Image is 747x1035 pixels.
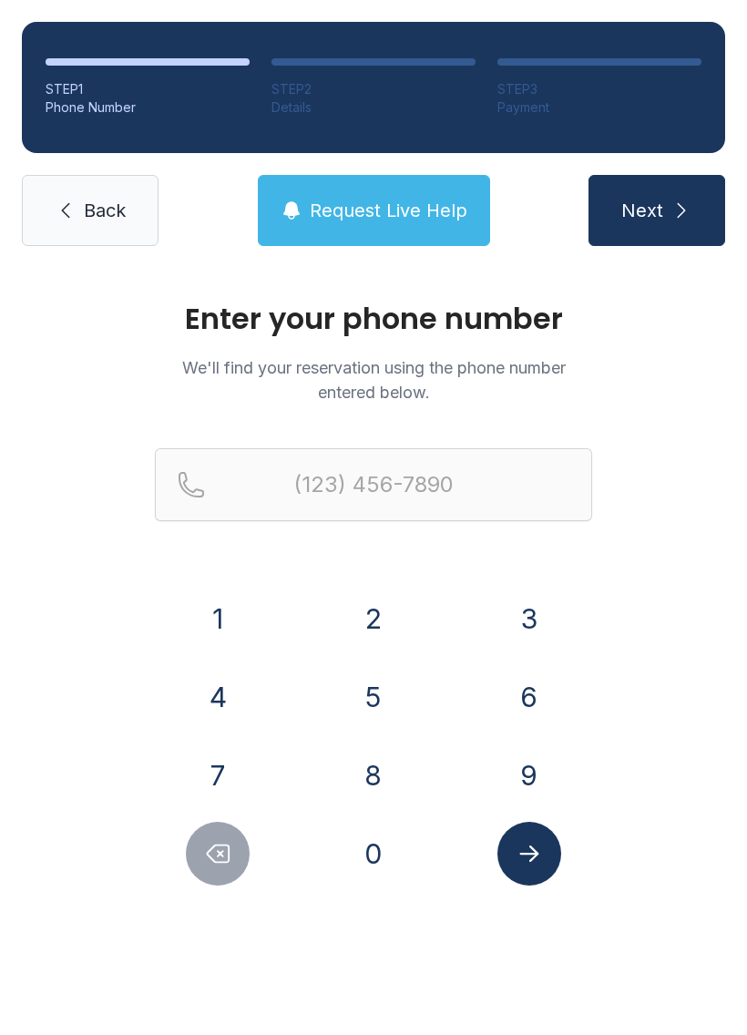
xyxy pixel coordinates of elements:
[497,98,701,117] div: Payment
[497,587,561,651] button: 3
[497,80,701,98] div: STEP 3
[342,822,405,886] button: 0
[155,304,592,333] h1: Enter your phone number
[155,448,592,521] input: Reservation phone number
[271,80,476,98] div: STEP 2
[186,822,250,886] button: Delete number
[621,198,663,223] span: Next
[342,665,405,729] button: 5
[342,587,405,651] button: 2
[155,355,592,405] p: We'll find your reservation using the phone number entered below.
[271,98,476,117] div: Details
[84,198,126,223] span: Back
[497,743,561,807] button: 9
[310,198,467,223] span: Request Live Help
[342,743,405,807] button: 8
[497,665,561,729] button: 6
[46,80,250,98] div: STEP 1
[46,98,250,117] div: Phone Number
[186,587,250,651] button: 1
[186,743,250,807] button: 7
[497,822,561,886] button: Submit lookup form
[186,665,250,729] button: 4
